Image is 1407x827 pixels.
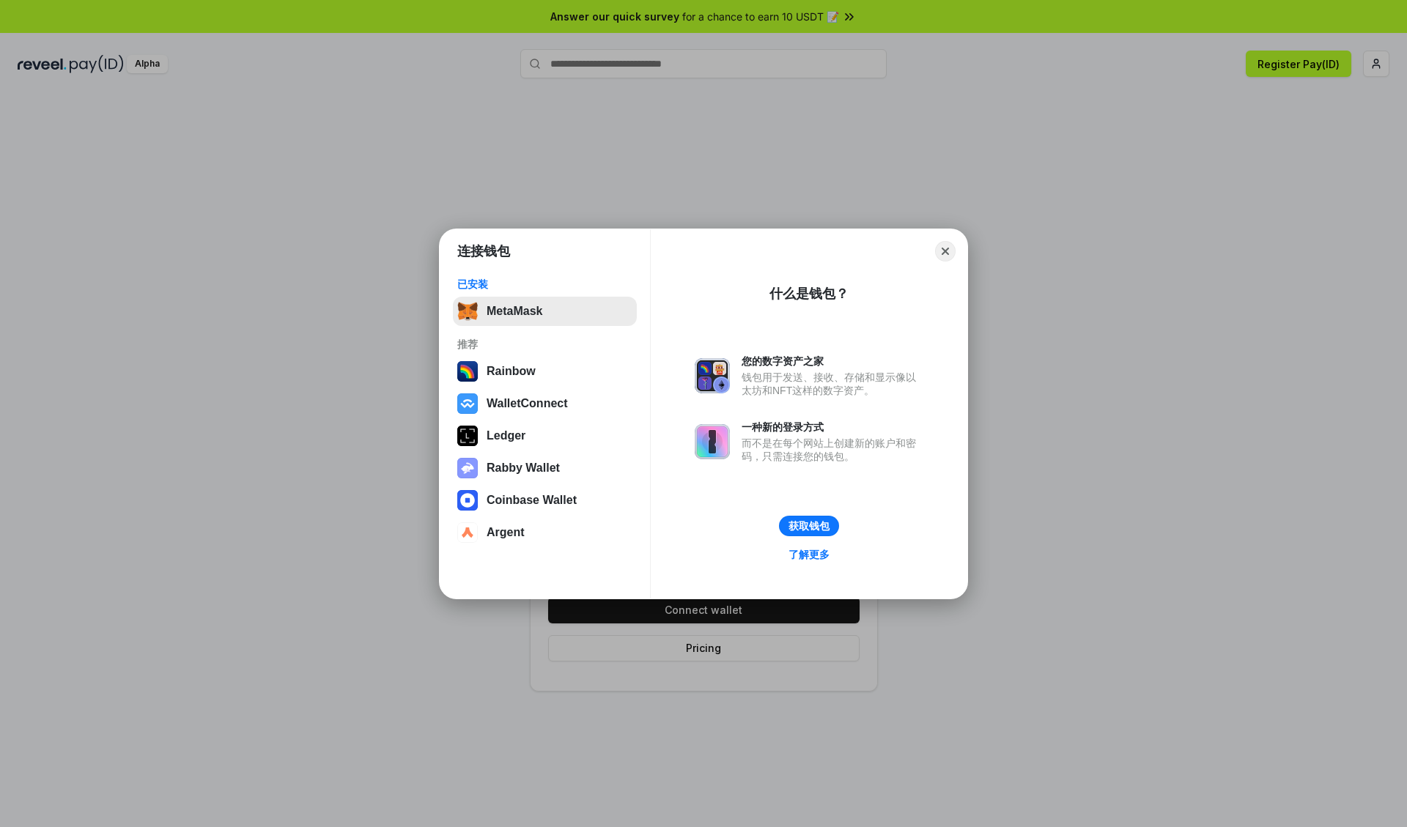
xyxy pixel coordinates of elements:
[453,453,637,483] button: Rabby Wallet
[935,241,956,262] button: Close
[742,420,923,434] div: 一种新的登录方式
[487,526,525,539] div: Argent
[789,519,830,533] div: 获取钱包
[453,389,637,418] button: WalletConnect
[487,494,577,507] div: Coinbase Wallet
[453,421,637,450] button: Ledger
[457,522,478,543] img: svg+xml,%3Csvg%20width%3D%2228%22%20height%3D%2228%22%20viewBox%3D%220%200%2028%2028%22%20fill%3D...
[453,518,637,547] button: Argent
[695,358,730,393] img: svg+xml,%3Csvg%20xmlns%3D%22http%3A%2F%2Fwww.w3.org%2F2000%2Fsvg%22%20fill%3D%22none%22%20viewBox...
[457,242,510,260] h1: 连接钱包
[742,437,923,463] div: 而不是在每个网站上创建新的账户和密码，只需连接您的钱包。
[457,338,632,351] div: 推荐
[487,365,536,378] div: Rainbow
[457,361,478,382] img: svg+xml,%3Csvg%20width%3D%22120%22%20height%3D%22120%22%20viewBox%3D%220%200%20120%20120%22%20fil...
[487,461,560,475] div: Rabby Wallet
[453,357,637,386] button: Rainbow
[780,545,838,564] a: 了解更多
[487,429,525,442] div: Ledger
[779,516,839,536] button: 获取钱包
[457,278,632,291] div: 已安装
[457,393,478,414] img: svg+xml,%3Csvg%20width%3D%2228%22%20height%3D%2228%22%20viewBox%3D%220%200%2028%2028%22%20fill%3D...
[789,548,830,561] div: 了解更多
[457,490,478,511] img: svg+xml,%3Csvg%20width%3D%2228%22%20height%3D%2228%22%20viewBox%3D%220%200%2028%2028%22%20fill%3D...
[769,285,849,303] div: 什么是钱包？
[695,424,730,459] img: svg+xml,%3Csvg%20xmlns%3D%22http%3A%2F%2Fwww.w3.org%2F2000%2Fsvg%22%20fill%3D%22none%22%20viewBox...
[742,371,923,397] div: 钱包用于发送、接收、存储和显示像以太坊和NFT这样的数字资产。
[453,486,637,515] button: Coinbase Wallet
[487,397,568,410] div: WalletConnect
[742,355,923,368] div: 您的数字资产之家
[457,426,478,446] img: svg+xml,%3Csvg%20xmlns%3D%22http%3A%2F%2Fwww.w3.org%2F2000%2Fsvg%22%20width%3D%2228%22%20height%3...
[453,297,637,326] button: MetaMask
[457,458,478,478] img: svg+xml,%3Csvg%20xmlns%3D%22http%3A%2F%2Fwww.w3.org%2F2000%2Fsvg%22%20fill%3D%22none%22%20viewBox...
[487,305,542,318] div: MetaMask
[457,301,478,322] img: svg+xml,%3Csvg%20fill%3D%22none%22%20height%3D%2233%22%20viewBox%3D%220%200%2035%2033%22%20width%...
